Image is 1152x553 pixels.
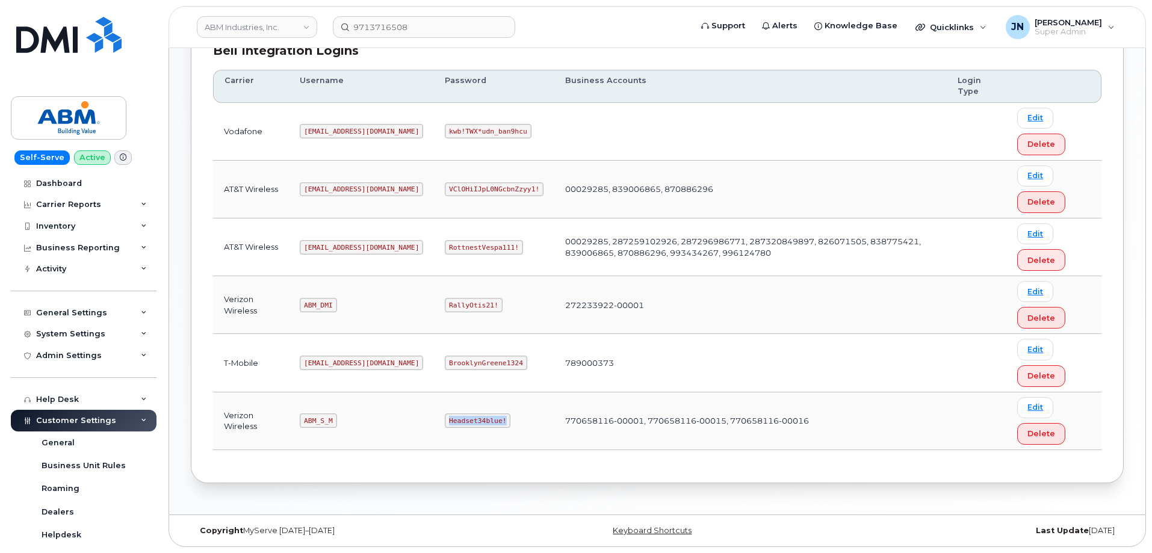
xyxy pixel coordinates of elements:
td: 00029285, 287259102926, 287296986771, 287320849897, 826071505, 838775421, 839006865, 870886296, 9... [554,218,947,276]
td: T-Mobile [213,334,289,392]
code: Headset34blue! [445,413,510,428]
span: Knowledge Base [825,20,897,32]
a: Edit [1017,223,1053,244]
a: Edit [1017,397,1053,418]
a: Knowledge Base [806,14,906,38]
strong: Last Update [1036,526,1089,535]
td: Vodafone [213,103,289,161]
td: 272233922-00001 [554,276,947,334]
button: Delete [1017,191,1065,213]
a: Edit [1017,165,1053,187]
a: Edit [1017,339,1053,360]
a: Alerts [754,14,806,38]
th: Username [289,70,434,103]
span: Delete [1027,370,1055,382]
code: RottnestVespa111! [445,240,523,255]
code: kwb!TWX*udn_ban9hcu [445,124,531,138]
span: Delete [1027,138,1055,150]
a: ABM Industries, Inc. [197,16,317,38]
span: Delete [1027,312,1055,324]
code: VClOHiIJpL0NGcbnZzyy1! [445,182,543,197]
a: Support [693,14,754,38]
a: Edit [1017,281,1053,302]
span: [PERSON_NAME] [1035,17,1102,27]
td: Verizon Wireless [213,392,289,450]
th: Carrier [213,70,289,103]
code: RallyOtis21! [445,298,502,312]
span: Quicklinks [930,22,974,32]
a: Edit [1017,108,1053,129]
strong: Copyright [200,526,243,535]
button: Delete [1017,134,1065,155]
td: AT&T Wireless [213,161,289,218]
code: BrooklynGreene1324 [445,356,527,370]
td: 00029285, 839006865, 870886296 [554,161,947,218]
td: Verizon Wireless [213,276,289,334]
div: [DATE] [813,526,1124,536]
th: Business Accounts [554,70,947,103]
button: Delete [1017,307,1065,329]
button: Delete [1017,249,1065,271]
div: Joe Nguyen Jr. [997,15,1123,39]
code: ABM_S_M [300,413,336,428]
td: 789000373 [554,334,947,392]
a: Keyboard Shortcuts [613,526,692,535]
span: Support [711,20,745,32]
div: Quicklinks [907,15,995,39]
button: Delete [1017,423,1065,445]
div: MyServe [DATE]–[DATE] [191,526,502,536]
code: [EMAIL_ADDRESS][DOMAIN_NAME] [300,356,423,370]
code: ABM_DMI [300,298,336,312]
code: [EMAIL_ADDRESS][DOMAIN_NAME] [300,240,423,255]
span: Delete [1027,428,1055,439]
span: JN [1011,20,1024,34]
td: 770658116-00001, 770658116-00015, 770658116-00016 [554,392,947,450]
button: Delete [1017,365,1065,387]
code: [EMAIL_ADDRESS][DOMAIN_NAME] [300,182,423,197]
span: Alerts [772,20,797,32]
code: [EMAIL_ADDRESS][DOMAIN_NAME] [300,124,423,138]
span: Delete [1027,196,1055,208]
span: Delete [1027,255,1055,266]
th: Password [434,70,554,103]
input: Find something... [333,16,515,38]
div: Bell Integration Logins [213,42,1101,60]
td: AT&T Wireless [213,218,289,276]
th: Login Type [947,70,1006,103]
span: Super Admin [1035,27,1102,37]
